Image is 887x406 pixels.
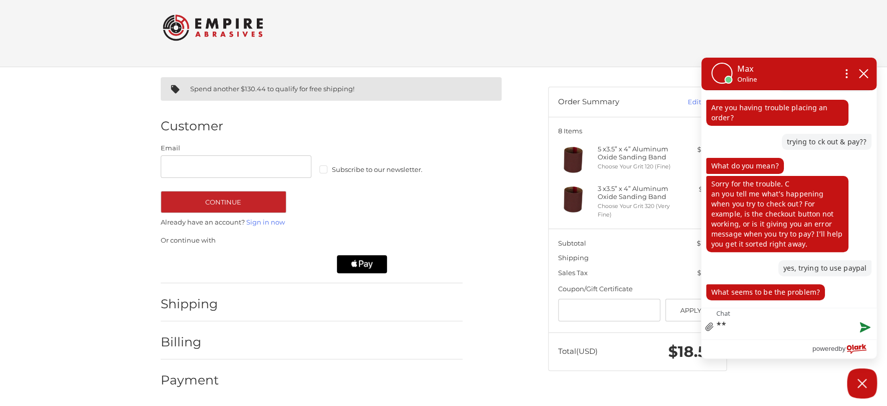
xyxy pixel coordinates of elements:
div: Coupon/Gift Certificate [558,284,716,294]
button: Close Chatbox [847,368,877,398]
h3: 8 Items [558,127,716,135]
div: $6.96 [677,184,716,194]
a: Edit Cart [666,97,716,107]
span: Total (USD) [558,346,598,356]
a: Powered by Olark [812,340,876,358]
p: Are you having trouble placing an order? [706,100,848,126]
div: $11.60 [677,145,716,155]
span: Shipping [558,254,589,262]
button: Apply [665,299,717,321]
span: powered [812,342,838,355]
p: What do you mean? [706,158,784,174]
p: Sorry for the trouble. C an you tell me what’s happening when you try to check out? For example, ... [706,176,848,252]
label: Email [161,143,312,153]
span: $0.00 [697,269,716,277]
p: Max [737,63,757,75]
iframe: PayPal-paylater [247,255,327,273]
span: $18.56 [697,239,716,247]
p: Or continue with [161,236,463,246]
span: $18.56 [668,342,716,361]
h4: 3 x 3.5” x 4” Aluminum Oxide Sanding Band [598,184,674,201]
span: Subscribe to our newsletter. [331,165,422,173]
h2: Payment [161,372,219,388]
button: close chatbox [855,66,871,81]
a: Sign in now [246,218,285,226]
h2: Customer [161,118,223,134]
span: Subtotal [558,239,586,247]
li: Choose Your Grit 120 (Fine) [598,162,674,171]
p: Already have an account? [161,218,463,228]
button: Continue [161,191,286,213]
p: trying to ck out & pay?? [782,134,871,150]
h2: Shipping [161,296,219,312]
h4: 5 x 3.5” x 4” Aluminum Oxide Sanding Band [598,145,674,161]
label: Chat [716,309,730,317]
img: Empire Abrasives [163,8,263,47]
div: chat [701,90,876,308]
button: Send message [851,316,876,339]
span: Spend another $130.44 to qualify for free shipping! [190,85,354,93]
span: Sales Tax [558,269,588,277]
button: Open chat options menu [837,65,855,82]
p: yes, trying to use paypal [778,260,872,276]
div: olark chatbox [701,57,877,359]
p: Online [737,75,757,84]
input: Gift Certificate or Coupon Code [558,299,660,321]
h2: Billing [161,334,219,350]
span: by [838,342,845,355]
h3: Order Summary [558,97,666,107]
p: What seems to be the problem? [706,284,825,300]
a: file upload [701,315,717,339]
li: Choose Your Grit 320 (Very Fine) [598,202,674,219]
